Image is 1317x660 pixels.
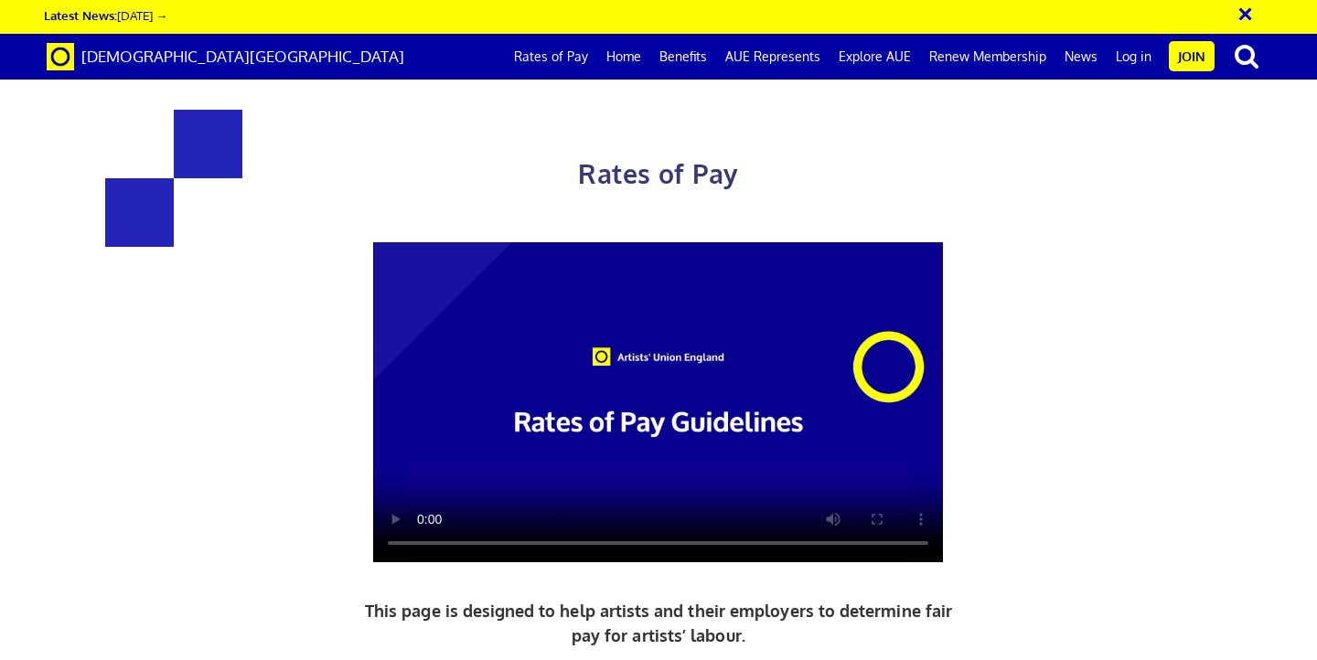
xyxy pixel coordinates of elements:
a: Explore AUE [830,34,920,80]
span: Rates of Pay [578,157,738,190]
a: News [1055,34,1107,80]
span: [DEMOGRAPHIC_DATA][GEOGRAPHIC_DATA] [81,47,404,66]
a: Latest News:[DATE] → [44,7,167,23]
a: Rates of Pay [505,34,597,80]
a: Brand [DEMOGRAPHIC_DATA][GEOGRAPHIC_DATA] [33,34,418,80]
a: AUE Represents [716,34,830,80]
a: Benefits [650,34,716,80]
a: Renew Membership [920,34,1055,80]
strong: Latest News: [44,7,117,23]
button: search [1218,37,1275,75]
a: Home [597,34,650,80]
a: Log in [1107,34,1161,80]
a: Join [1169,41,1215,71]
